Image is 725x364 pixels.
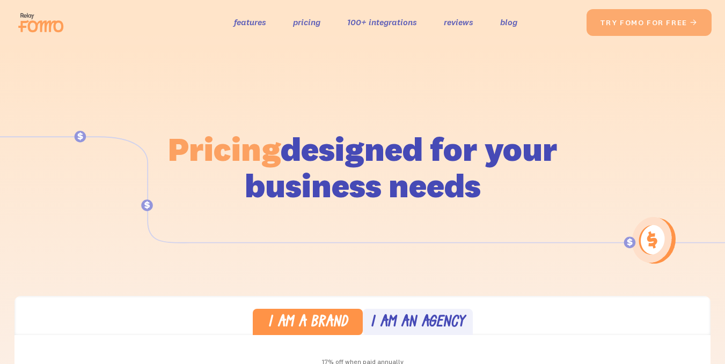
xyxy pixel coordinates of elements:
h1: designed for your business needs [167,131,558,204]
a: features [234,14,266,30]
a: try fomo for free [587,9,712,36]
a: pricing [293,14,320,30]
a: 100+ integrations [347,14,417,30]
a: reviews [444,14,473,30]
div: I am a brand [268,315,348,331]
div: I am an agency [370,315,465,331]
a: blog [500,14,517,30]
span:  [690,18,698,27]
span: Pricing [168,128,281,169]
